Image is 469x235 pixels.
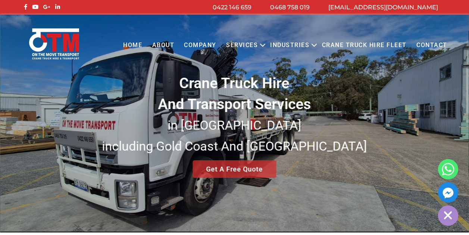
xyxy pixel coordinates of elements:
[213,4,251,11] a: 0422 146 659
[193,160,276,178] a: Get A Free Quote
[438,182,458,202] a: Facebook_Messenger
[179,35,221,56] a: COMPANY
[102,118,367,154] small: in [GEOGRAPHIC_DATA] including Gold Coast And [GEOGRAPHIC_DATA]
[438,159,458,179] a: Whatsapp
[265,35,314,56] a: Industries
[221,35,263,56] a: Services
[118,35,147,56] a: Home
[412,35,452,56] a: Contact
[270,4,310,11] a: 0468 758 019
[328,4,438,11] a: [EMAIL_ADDRESS][DOMAIN_NAME]
[147,35,179,56] a: About
[317,35,411,56] a: Crane Truck Hire Fleet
